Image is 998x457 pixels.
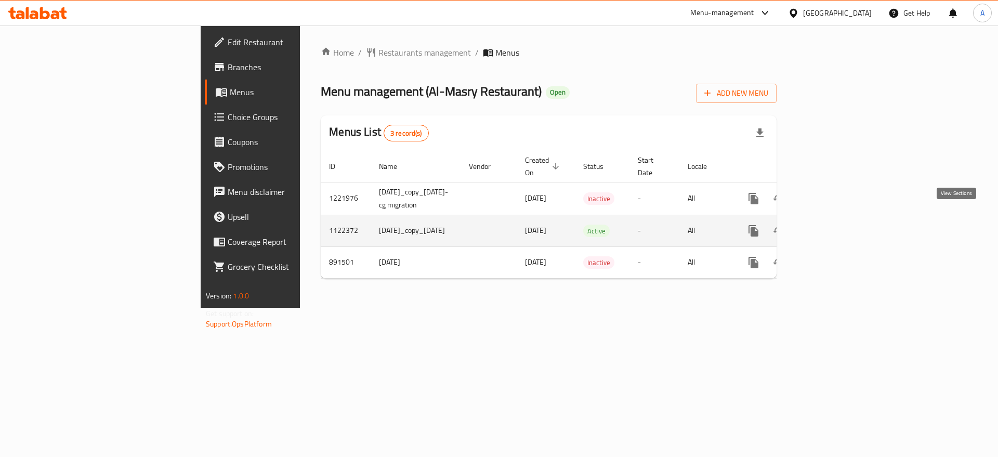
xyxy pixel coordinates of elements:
span: ID [329,160,349,173]
button: more [741,186,766,211]
a: Restaurants management [366,46,471,59]
a: Edit Restaurant [205,30,367,55]
div: Inactive [583,192,614,205]
a: Promotions [205,154,367,179]
span: Coupons [228,136,359,148]
td: - [629,246,679,278]
span: Choice Groups [228,111,359,123]
li: / [475,46,479,59]
td: All [679,182,733,215]
span: Upsell [228,211,359,223]
div: Total records count [384,125,429,141]
a: Support.OpsPlatform [206,317,272,331]
span: Menu management ( Al-Masry Restaurant ) [321,80,542,103]
table: enhanced table [321,151,849,279]
span: Grocery Checklist [228,260,359,273]
td: [DATE]_copy_[DATE]-cg migration [371,182,461,215]
span: [DATE] [525,255,546,269]
button: Change Status [766,250,791,275]
span: Menu disclaimer [228,186,359,198]
nav: breadcrumb [321,46,777,59]
td: - [629,215,679,246]
a: Coverage Report [205,229,367,254]
span: Add New Menu [704,87,768,100]
div: Menu-management [690,7,754,19]
button: more [741,218,766,243]
span: Created On [525,154,562,179]
span: Active [583,225,610,237]
a: Choice Groups [205,105,367,129]
div: Export file [747,121,772,146]
span: Open [546,88,570,97]
span: Status [583,160,617,173]
a: Coupons [205,129,367,154]
td: All [679,246,733,278]
span: Branches [228,61,359,73]
a: Menu disclaimer [205,179,367,204]
h2: Menus List [329,124,428,141]
button: Add New Menu [696,84,777,103]
span: Restaurants management [378,46,471,59]
span: Start Date [638,154,667,179]
th: Actions [733,151,849,182]
div: Inactive [583,256,614,269]
span: Menus [495,46,519,59]
a: Grocery Checklist [205,254,367,279]
td: [DATE] [371,246,461,278]
span: Coverage Report [228,236,359,248]
div: [GEOGRAPHIC_DATA] [803,7,872,19]
span: Inactive [583,193,614,205]
span: 3 record(s) [384,128,428,138]
td: All [679,215,733,246]
span: Promotions [228,161,359,173]
td: [DATE]_copy_[DATE] [371,215,461,246]
td: - [629,182,679,215]
span: Menus [230,86,359,98]
span: Locale [688,160,720,173]
span: Version: [206,289,231,303]
span: [DATE] [525,224,546,237]
span: [DATE] [525,191,546,205]
span: Inactive [583,257,614,269]
span: A [980,7,984,19]
span: 1.0.0 [233,289,249,303]
span: Vendor [469,160,504,173]
a: Menus [205,80,367,105]
a: Branches [205,55,367,80]
span: Edit Restaurant [228,36,359,48]
div: Open [546,86,570,99]
button: Change Status [766,186,791,211]
span: Name [379,160,411,173]
span: Get support on: [206,307,254,320]
a: Upsell [205,204,367,229]
button: more [741,250,766,275]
